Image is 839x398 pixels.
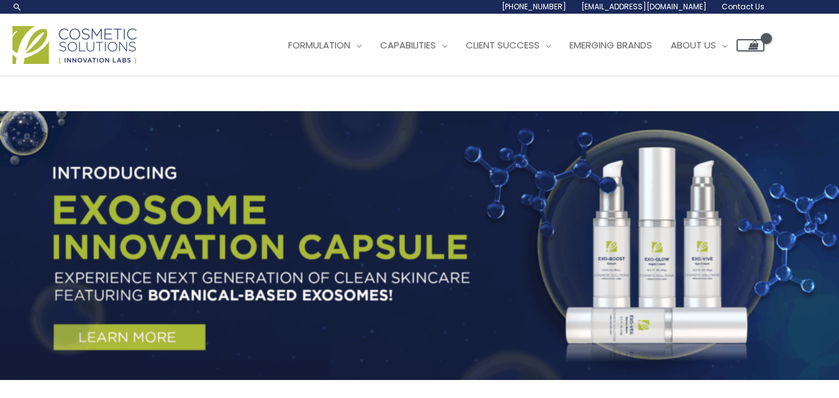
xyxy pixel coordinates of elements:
span: [EMAIL_ADDRESS][DOMAIN_NAME] [581,1,707,12]
a: View Shopping Cart, empty [737,39,764,52]
span: [PHONE_NUMBER] [502,1,566,12]
img: Cosmetic Solutions Logo [12,26,137,64]
span: Formulation [288,38,350,52]
a: Search icon link [12,2,22,12]
a: About Us [661,27,737,64]
span: About Us [671,38,716,52]
a: Emerging Brands [560,27,661,64]
span: Capabilities [380,38,436,52]
a: Client Success [456,27,560,64]
nav: Site Navigation [270,27,764,64]
span: Emerging Brands [569,38,652,52]
a: Capabilities [371,27,456,64]
a: Formulation [279,27,371,64]
span: Client Success [466,38,540,52]
span: Contact Us [722,1,764,12]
